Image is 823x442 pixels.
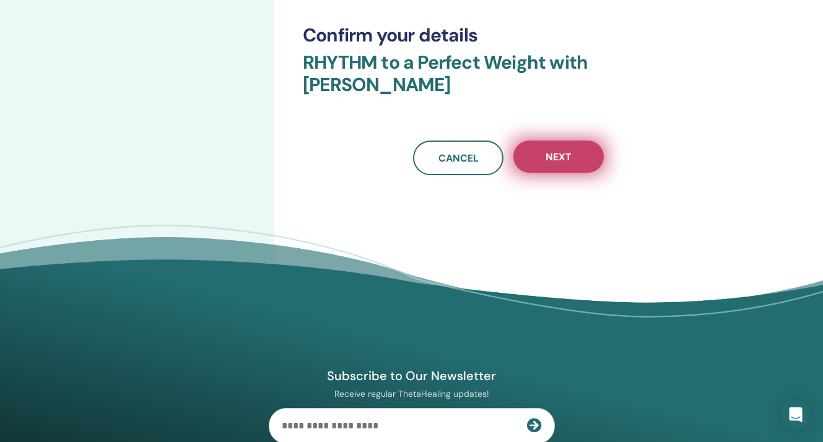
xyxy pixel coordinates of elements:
button: Next [513,141,604,173]
h3: RHYTHM to a Perfect Weight with [PERSON_NAME] [303,51,714,111]
a: Cancel [413,141,503,175]
span: Next [546,150,572,163]
p: Receive regular ThetaHealing updates! [269,388,555,399]
span: Cancel [438,152,479,165]
h3: Confirm your details [303,24,714,46]
h4: Subscribe to Our Newsletter [269,368,555,384]
div: Open Intercom Messenger [781,400,811,430]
